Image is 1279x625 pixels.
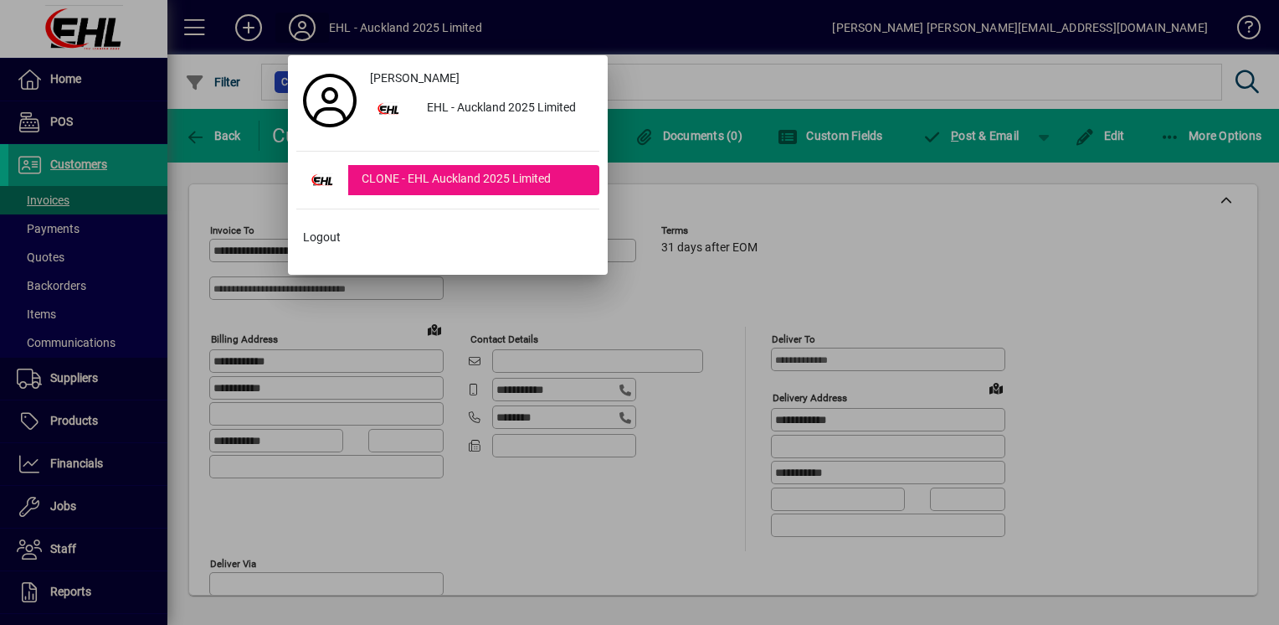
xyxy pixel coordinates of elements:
[296,165,599,195] button: CLONE - EHL Auckland 2025 Limited
[296,223,599,253] button: Logout
[296,85,363,116] a: Profile
[363,94,599,124] button: EHL - Auckland 2025 Limited
[303,229,341,246] span: Logout
[413,94,599,124] div: EHL - Auckland 2025 Limited
[348,165,599,195] div: CLONE - EHL Auckland 2025 Limited
[370,70,460,87] span: [PERSON_NAME]
[363,64,599,94] a: [PERSON_NAME]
